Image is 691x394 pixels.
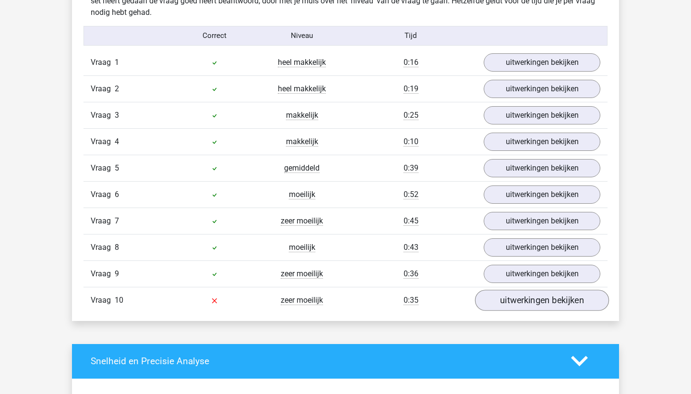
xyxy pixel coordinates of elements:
span: gemiddeld [284,163,320,173]
span: 2 [115,84,119,93]
span: 8 [115,243,119,252]
span: 0:52 [404,190,418,199]
span: moeilijk [289,190,315,199]
span: 0:16 [404,58,418,67]
div: Tijd [345,30,477,41]
a: uitwerkingen bekijken [484,106,600,124]
div: Niveau [258,30,345,41]
a: uitwerkingen bekijken [484,238,600,257]
a: uitwerkingen bekijken [484,80,600,98]
a: uitwerkingen bekijken [484,133,600,151]
span: 0:19 [404,84,418,94]
span: 5 [115,163,119,172]
span: zeer moeilijk [281,269,323,279]
span: zeer moeilijk [281,216,323,226]
span: 10 [115,295,123,305]
span: 0:36 [404,269,418,279]
span: 0:10 [404,137,418,147]
a: uitwerkingen bekijken [484,185,600,204]
span: Vraag [91,162,115,174]
span: 9 [115,269,119,278]
span: 4 [115,137,119,146]
span: heel makkelijk [278,58,326,67]
a: uitwerkingen bekijken [484,53,600,72]
span: Vraag [91,295,115,306]
span: zeer moeilijk [281,295,323,305]
span: 0:43 [404,243,418,252]
span: 3 [115,111,119,120]
h4: Snelheid en Precisie Analyse [91,356,557,367]
span: 0:25 [404,111,418,120]
div: Correct [171,30,259,41]
span: 7 [115,216,119,225]
span: makkelijk [286,111,318,120]
span: Vraag [91,242,115,253]
span: 0:45 [404,216,418,226]
span: Vraag [91,83,115,95]
span: 0:39 [404,163,418,173]
span: Vraag [91,268,115,280]
span: moeilijk [289,243,315,252]
span: 1 [115,58,119,67]
span: makkelijk [286,137,318,147]
a: uitwerkingen bekijken [475,290,609,311]
span: Vraag [91,110,115,121]
span: 6 [115,190,119,199]
span: Vraag [91,189,115,200]
span: Vraag [91,136,115,148]
span: Vraag [91,57,115,68]
a: uitwerkingen bekijken [484,212,600,230]
a: uitwerkingen bekijken [484,265,600,283]
span: Vraag [91,215,115,227]
span: heel makkelijk [278,84,326,94]
a: uitwerkingen bekijken [484,159,600,177]
span: 0:35 [404,295,418,305]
